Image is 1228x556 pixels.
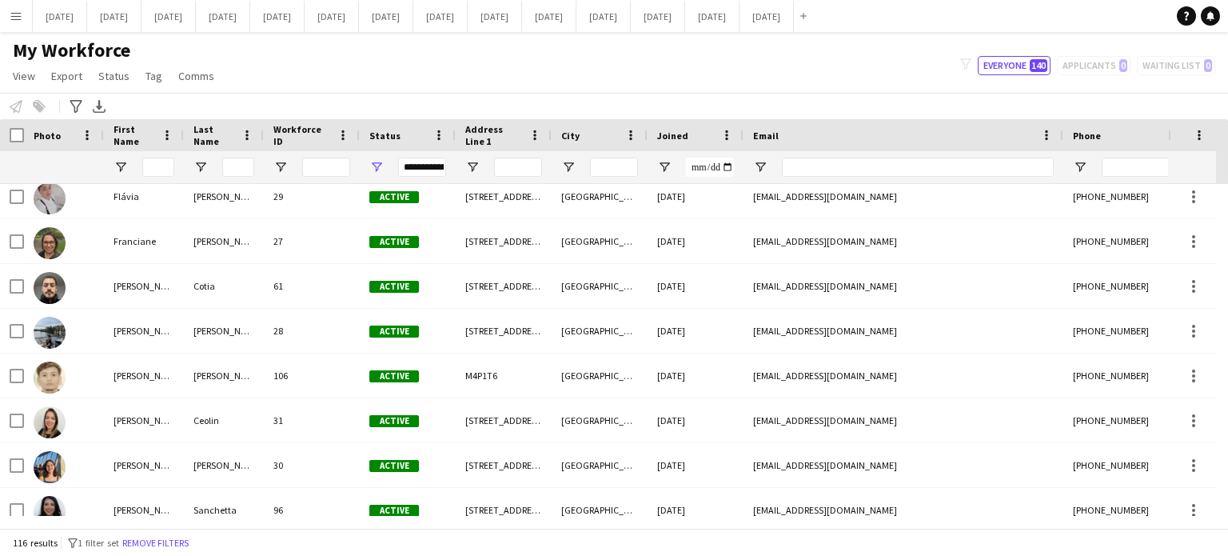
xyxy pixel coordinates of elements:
div: [EMAIL_ADDRESS][DOMAIN_NAME] [744,443,1063,487]
img: Giovanna Sanchetta [34,496,66,528]
button: [DATE] [631,1,685,32]
div: Franciane [104,219,184,263]
span: Status [98,69,130,83]
input: Workforce ID Filter Input [302,158,350,177]
img: Gabriel Sosa [34,362,66,394]
button: Open Filter Menu [114,160,128,174]
div: Flávia [104,174,184,218]
app-action-btn: Export XLSX [90,97,109,116]
input: City Filter Input [590,158,638,177]
a: Export [45,66,89,86]
div: 96 [264,488,360,532]
div: [GEOGRAPHIC_DATA] [552,398,648,442]
span: Active [369,460,419,472]
div: 30 [264,443,360,487]
button: [DATE] [740,1,794,32]
button: [DATE] [87,1,142,32]
div: [GEOGRAPHIC_DATA] [552,174,648,218]
img: Gabrielle Neves Sommer [34,451,66,483]
div: [GEOGRAPHIC_DATA] [552,488,648,532]
input: Last Name Filter Input [222,158,254,177]
span: Joined [657,130,688,142]
div: 28 [264,309,360,353]
span: Tag [146,69,162,83]
img: Francisco Cotia [34,272,66,304]
div: [PERSON_NAME] [104,354,184,398]
a: View [6,66,42,86]
div: [GEOGRAPHIC_DATA] [552,354,648,398]
button: Open Filter Menu [1073,160,1087,174]
span: City [561,130,580,142]
div: [EMAIL_ADDRESS][DOMAIN_NAME] [744,354,1063,398]
div: [STREET_ADDRESS] [456,264,552,308]
div: [STREET_ADDRESS] [456,219,552,263]
div: 29 [264,174,360,218]
span: Active [369,326,419,338]
span: Comms [178,69,214,83]
span: Active [369,236,419,248]
div: [STREET_ADDRESS] [456,174,552,218]
span: View [13,69,35,83]
div: [PERSON_NAME] [184,443,264,487]
div: [STREET_ADDRESS] [456,398,552,442]
input: Address Line 1 Filter Input [494,158,542,177]
span: Last Name [193,123,235,147]
div: [GEOGRAPHIC_DATA] [552,443,648,487]
div: [EMAIL_ADDRESS][DOMAIN_NAME] [744,398,1063,442]
div: [DATE] [648,354,744,398]
span: Status [369,130,401,142]
span: 140 [1030,59,1047,72]
div: 106 [264,354,360,398]
div: [STREET_ADDRESS] [456,488,552,532]
span: Active [369,281,419,293]
div: [DATE] [648,174,744,218]
button: [DATE] [413,1,468,32]
button: Open Filter Menu [465,160,480,174]
button: Open Filter Menu [753,160,767,174]
div: 27 [264,219,360,263]
div: [EMAIL_ADDRESS][DOMAIN_NAME] [744,264,1063,308]
div: [PERSON_NAME] [104,264,184,308]
div: [DATE] [648,219,744,263]
a: Tag [139,66,169,86]
img: Francisco Esteves [34,317,66,349]
button: Open Filter Menu [193,160,208,174]
div: [GEOGRAPHIC_DATA] [552,264,648,308]
div: [DATE] [648,488,744,532]
div: [PERSON_NAME] [104,309,184,353]
app-action-btn: Advanced filters [66,97,86,116]
span: Phone [1073,130,1101,142]
button: [DATE] [33,1,87,32]
button: [DATE] [359,1,413,32]
span: 1 filter set [78,537,119,549]
span: Active [369,370,419,382]
span: First Name [114,123,155,147]
div: Cotia [184,264,264,308]
a: Comms [172,66,221,86]
button: Open Filter Menu [273,160,288,174]
img: Franciane Prandini [34,227,66,259]
span: Export [51,69,82,83]
span: Address Line 1 [465,123,523,147]
span: Email [753,130,779,142]
div: [STREET_ADDRESS] [456,443,552,487]
img: Flávia César [34,182,66,214]
button: Remove filters [119,534,192,552]
input: First Name Filter Input [142,158,174,177]
div: [GEOGRAPHIC_DATA] [552,219,648,263]
button: Open Filter Menu [657,160,672,174]
div: [PERSON_NAME] [184,309,264,353]
div: [PERSON_NAME] [184,219,264,263]
div: 31 [264,398,360,442]
div: [DATE] [648,443,744,487]
img: Gabriela Ceolin [34,406,66,438]
div: [DATE] [648,309,744,353]
span: My Workforce [13,38,130,62]
span: Active [369,191,419,203]
div: [PERSON_NAME] [104,443,184,487]
button: Open Filter Menu [561,160,576,174]
span: Active [369,415,419,427]
button: [DATE] [305,1,359,32]
button: [DATE] [685,1,740,32]
div: [PERSON_NAME] [104,398,184,442]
